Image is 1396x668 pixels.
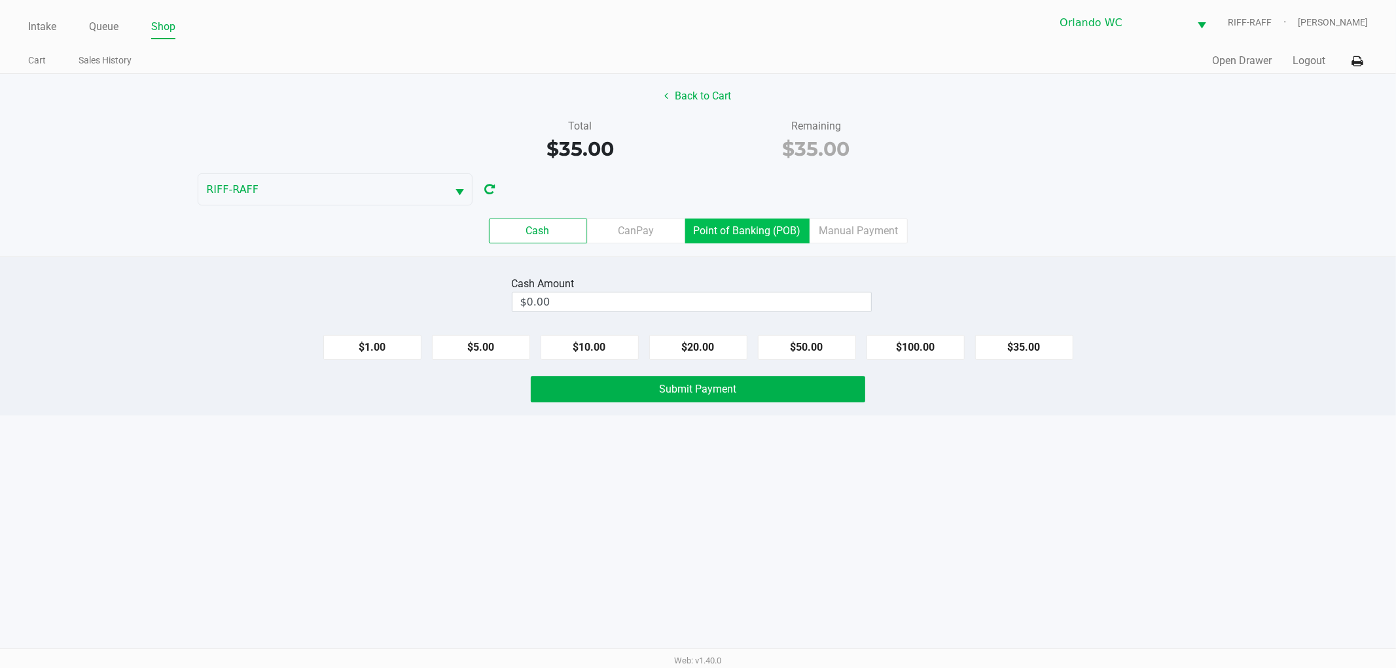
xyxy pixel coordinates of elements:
[660,383,737,395] span: Submit Payment
[151,18,175,36] a: Shop
[206,182,439,198] span: RIFF-RAFF
[1293,53,1325,69] button: Logout
[685,219,810,243] label: Point of Banking (POB)
[28,52,46,69] a: Cart
[867,335,965,360] button: $100.00
[708,118,925,134] div: Remaining
[587,219,685,243] label: CanPay
[1228,16,1298,29] span: RIFF-RAFF
[432,335,530,360] button: $5.00
[1298,16,1368,29] span: [PERSON_NAME]
[758,335,856,360] button: $50.00
[323,335,421,360] button: $1.00
[708,134,925,164] div: $35.00
[810,219,908,243] label: Manual Payment
[675,656,722,665] span: Web: v1.40.0
[472,118,689,134] div: Total
[89,18,118,36] a: Queue
[531,376,865,402] button: Submit Payment
[1189,7,1214,38] button: Select
[512,276,580,292] div: Cash Amount
[541,335,639,360] button: $10.00
[28,18,56,36] a: Intake
[447,174,472,205] button: Select
[472,134,689,164] div: $35.00
[975,335,1073,360] button: $35.00
[1060,15,1181,31] span: Orlando WC
[489,219,587,243] label: Cash
[649,335,747,360] button: $20.00
[79,52,132,69] a: Sales History
[1212,53,1272,69] button: Open Drawer
[656,84,740,109] button: Back to Cart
